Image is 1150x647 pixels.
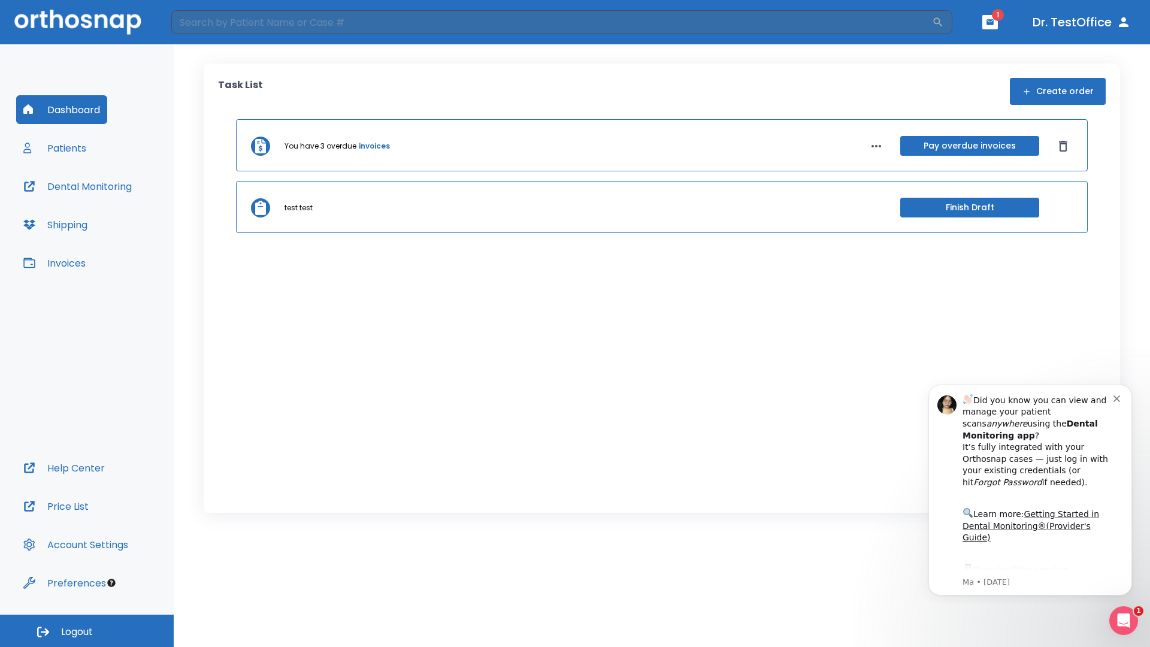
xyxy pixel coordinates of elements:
[900,136,1039,156] button: Pay overdue invoices
[52,203,203,214] p: Message from Ma, sent 5w ago
[992,9,1004,21] span: 1
[16,492,96,521] button: Price List
[16,172,139,201] button: Dental Monitoring
[285,141,356,152] p: You have 3 overdue
[285,202,313,213] p: test test
[16,95,107,124] button: Dashboard
[900,198,1039,217] button: Finish Draft
[1054,137,1073,156] button: Dismiss
[910,374,1150,603] iframe: Intercom notifications message
[1109,606,1138,635] iframe: Intercom live chat
[14,10,141,34] img: Orthosnap
[359,141,390,152] a: invoices
[52,191,159,213] a: App Store
[16,569,113,597] button: Preferences
[1010,78,1106,105] button: Create order
[106,578,117,588] div: Tooltip anchor
[16,134,93,162] button: Patients
[61,625,93,639] span: Logout
[203,19,213,28] button: Dismiss notification
[16,530,135,559] button: Account Settings
[218,78,263,105] p: Task List
[16,453,112,482] button: Help Center
[16,210,95,239] button: Shipping
[1134,606,1143,616] span: 1
[171,10,932,34] input: Search by Patient Name or Case #
[1028,11,1136,33] button: Dr. TestOffice
[52,188,203,249] div: Download the app: | ​ Let us know if you need help getting started!
[16,249,93,277] button: Invoices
